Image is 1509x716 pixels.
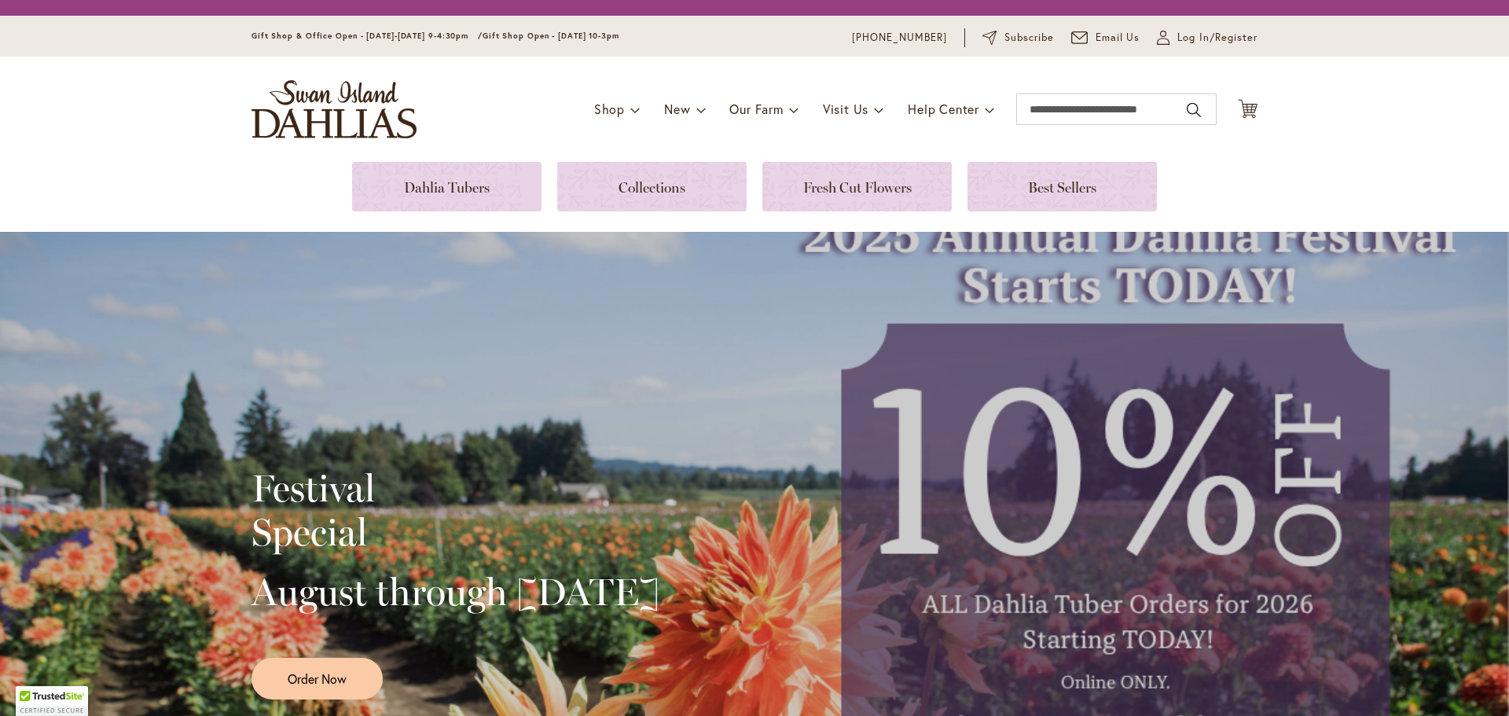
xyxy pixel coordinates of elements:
a: Subscribe [982,30,1054,46]
h2: August through [DATE] [251,570,659,614]
a: store logo [251,80,417,138]
span: Visit Us [823,101,868,117]
span: Subscribe [1004,30,1054,46]
a: Order Now [251,658,383,699]
span: Order Now [288,670,347,688]
button: Search [1187,97,1201,123]
span: Gift Shop Open - [DATE] 10-3pm [483,31,619,41]
span: Our Farm [729,101,783,117]
a: [PHONE_NUMBER] [852,30,947,46]
span: Email Us [1096,30,1140,46]
div: TrustedSite Certified [16,686,88,716]
span: Gift Shop & Office Open - [DATE]-[DATE] 9-4:30pm / [251,31,483,41]
span: Log In/Register [1177,30,1257,46]
span: Shop [594,101,625,117]
span: Help Center [908,101,979,117]
span: New [664,101,690,117]
h2: Festival Special [251,466,659,554]
a: Email Us [1071,30,1140,46]
a: Log In/Register [1157,30,1257,46]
